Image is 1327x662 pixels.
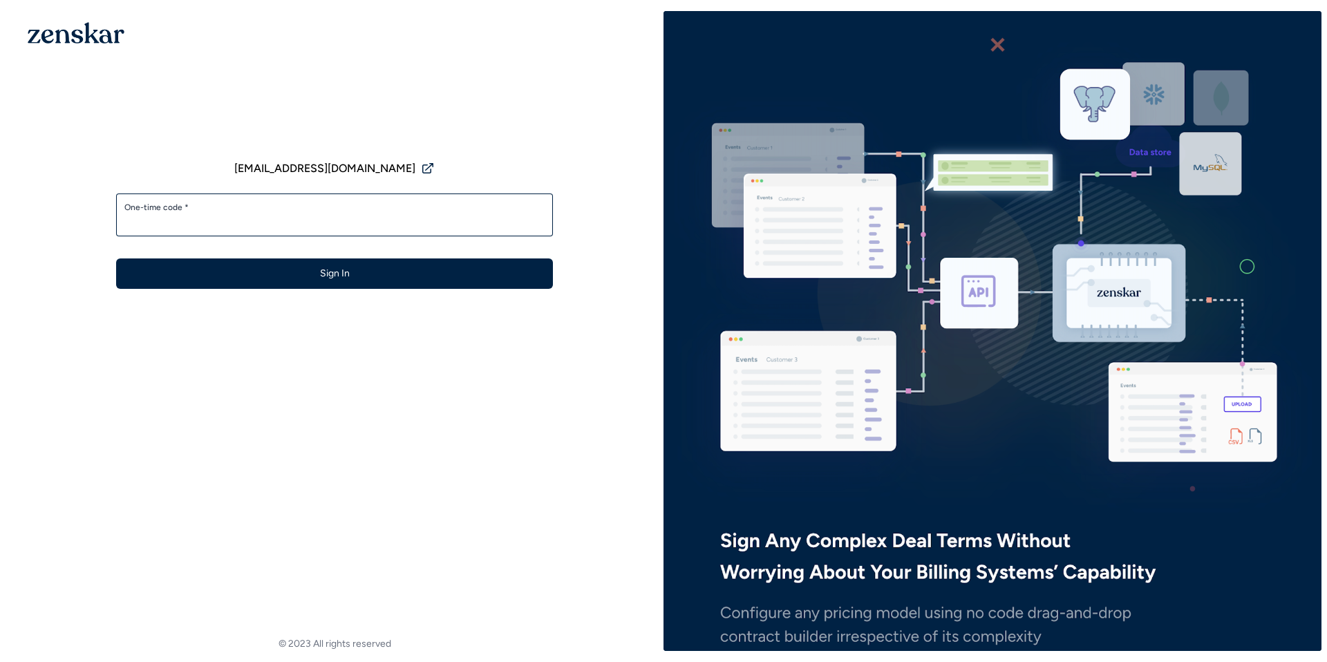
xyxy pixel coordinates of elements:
[6,637,663,651] footer: © 2023 All rights reserved
[116,258,553,289] button: Sign In
[234,160,415,177] span: [EMAIL_ADDRESS][DOMAIN_NAME]
[28,22,124,44] img: 1OGAJ2xQqyY4LXKgY66KYq0eOWRCkrZdAb3gUhuVAqdWPZE9SRJmCz+oDMSn4zDLXe31Ii730ItAGKgCKgCCgCikA4Av8PJUP...
[124,202,545,213] label: One-time code *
